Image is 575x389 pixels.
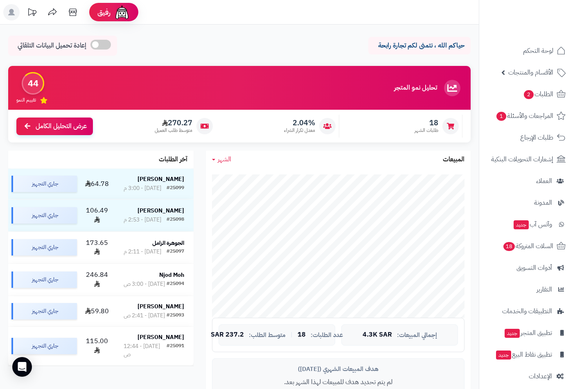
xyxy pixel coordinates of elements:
[212,155,231,164] a: الشهر
[484,106,570,126] a: المراجعات والأسئلة1
[97,7,110,17] span: رفيق
[80,264,114,296] td: 246.84
[11,271,77,288] div: جاري التجهيز
[496,111,507,121] span: 1
[484,41,570,61] a: لوحة التحكم
[484,236,570,256] a: السلات المتروكة18
[124,248,161,256] div: [DATE] - 2:11 م
[513,219,552,230] span: وآتس آب
[167,312,184,320] div: #25093
[484,345,570,364] a: تطبيق نقاط البيعجديد
[80,296,114,326] td: 59.80
[159,156,187,163] h3: آخر الطلبات
[523,45,553,57] span: لوحة التحكم
[167,216,184,224] div: #25098
[80,232,114,264] td: 173.65
[484,280,570,299] a: التقارير
[363,331,392,339] span: 4.3K SAR
[523,90,534,100] span: 2
[516,262,552,274] span: أدوات التسويق
[11,338,77,354] div: جاري التجهيز
[114,4,130,20] img: ai-face.png
[167,248,184,256] div: #25097
[284,127,315,134] span: معدل تكرار الشراء
[484,193,570,213] a: المدونة
[152,239,184,247] strong: الجوهرة الزامل
[484,258,570,278] a: أدوات التسويق
[523,88,553,100] span: الطلبات
[11,176,77,192] div: جاري التجهيز
[80,327,114,365] td: 115.00
[484,215,570,234] a: وآتس آبجديد
[484,128,570,147] a: طلبات الإرجاع
[16,97,36,104] span: تقييم النمو
[484,323,570,343] a: تطبيق المتجرجديد
[12,357,32,377] div: Open Intercom Messenger
[537,284,552,295] span: التقارير
[36,122,87,131] span: عرض التحليل الكامل
[529,371,552,382] span: الإعدادات
[155,127,192,134] span: متوسط طلب العميل
[219,365,458,373] div: هدف المبيعات الشهري ([DATE])
[219,378,458,387] p: لم يتم تحديد هدف للمبيعات لهذا الشهر بعد.
[514,220,529,229] span: جديد
[519,7,567,24] img: logo-2.png
[167,280,184,288] div: #25094
[508,67,553,78] span: الأقسام والمنتجات
[484,84,570,104] a: الطلبات2
[502,305,552,317] span: التطبيقات والخدمات
[16,118,93,135] a: عرض التحليل الكامل
[397,332,437,339] span: إجمالي المبيعات:
[155,118,192,127] span: 270.27
[211,331,244,339] span: 237.2 SAR
[484,301,570,321] a: التطبيقات والخدمات
[484,366,570,386] a: الإعدادات
[298,331,306,339] span: 18
[443,156,465,163] h3: المبيعات
[138,302,184,311] strong: [PERSON_NAME]
[124,184,161,192] div: [DATE] - 3:00 م
[18,41,86,50] span: إعادة تحميل البيانات التلقائي
[11,239,77,256] div: جاري التجهيز
[11,303,77,319] div: جاري التجهيز
[291,332,293,338] span: |
[496,110,553,122] span: المراجعات والأسئلة
[11,207,77,224] div: جاري التجهيز
[520,132,553,143] span: طلبات الإرجاع
[484,149,570,169] a: إشعارات التحويلات البنكية
[167,342,184,359] div: #25091
[80,199,114,231] td: 106.49
[138,333,184,342] strong: [PERSON_NAME]
[394,84,437,92] h3: تحليل نمو المتجر
[124,216,161,224] div: [DATE] - 2:53 م
[159,271,184,279] strong: Njod Moh
[503,240,553,252] span: السلات المتروكة
[484,171,570,191] a: العملاء
[124,312,165,320] div: [DATE] - 2:41 ص
[218,154,231,164] span: الشهر
[249,332,286,339] span: متوسط الطلب:
[124,280,165,288] div: [DATE] - 3:00 ص
[496,351,511,360] span: جديد
[536,175,552,187] span: العملاء
[534,197,552,208] span: المدونة
[311,332,343,339] span: عدد الطلبات:
[503,242,516,251] span: 18
[284,118,315,127] span: 2.04%
[491,154,553,165] span: إشعارات التحويلات البنكية
[22,4,42,23] a: تحديثات المنصة
[167,184,184,192] div: #25099
[495,349,552,360] span: تطبيق نقاط البيع
[138,175,184,183] strong: [PERSON_NAME]
[504,327,552,339] span: تطبيق المتجر
[415,118,438,127] span: 18
[80,169,114,199] td: 64.78
[415,127,438,134] span: طلبات الشهر
[124,342,167,359] div: [DATE] - 12:44 ص
[505,329,520,338] span: جديد
[138,206,184,215] strong: [PERSON_NAME]
[374,41,465,50] p: حياكم الله ، نتمنى لكم تجارة رابحة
